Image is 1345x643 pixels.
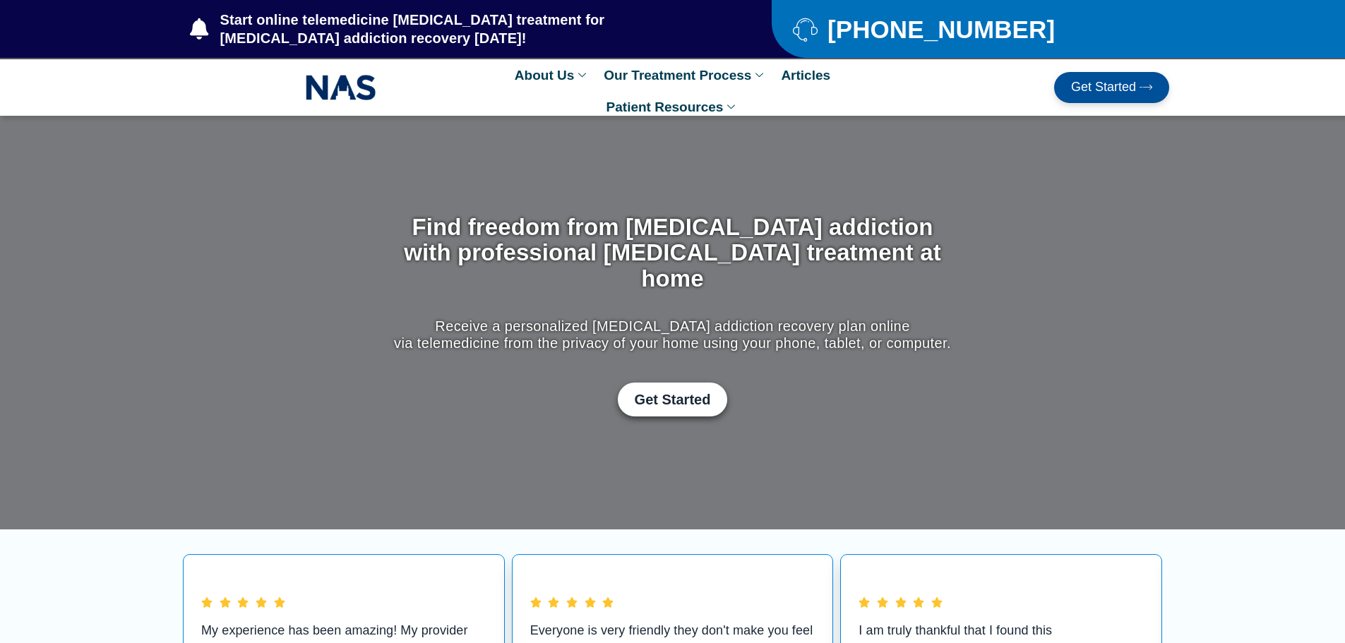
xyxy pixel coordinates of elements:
a: Our Treatment Process [597,59,774,91]
a: Get Started [618,383,728,416]
a: Patient Resources [599,91,746,123]
a: About Us [508,59,597,91]
p: Receive a personalized [MEDICAL_DATA] addiction recovery plan online via telemedicine from the pr... [390,318,955,351]
h1: Find freedom from [MEDICAL_DATA] addiction with professional [MEDICAL_DATA] treatment at home [390,215,955,292]
span: [PHONE_NUMBER] [824,20,1055,38]
a: [PHONE_NUMBER] [793,17,1134,42]
a: Get Started [1054,72,1169,103]
span: Get Started [635,391,711,408]
a: Start online telemedicine [MEDICAL_DATA] treatment for [MEDICAL_DATA] addiction recovery [DATE]! [190,11,715,47]
div: Get Started with Suboxone Treatment by filling-out this new patient packet form [390,383,955,416]
img: NAS_email_signature-removebg-preview.png [306,71,376,104]
span: Start online telemedicine [MEDICAL_DATA] treatment for [MEDICAL_DATA] addiction recovery [DATE]! [217,11,716,47]
a: Articles [774,59,837,91]
span: Get Started [1071,80,1136,95]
